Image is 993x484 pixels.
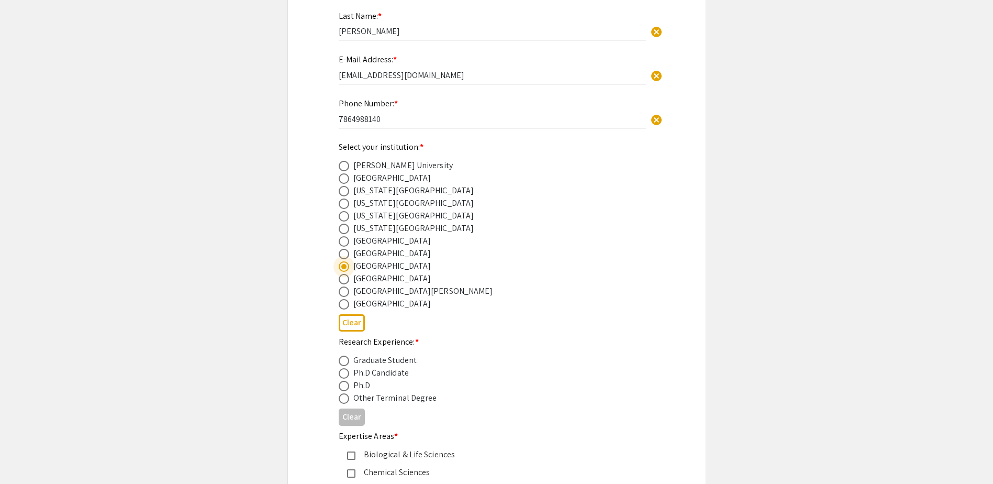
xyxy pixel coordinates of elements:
div: [PERSON_NAME] University [353,159,453,172]
input: Type Here [339,114,646,125]
input: Type Here [339,26,646,37]
div: [GEOGRAPHIC_DATA] [353,298,431,310]
div: Biological & Life Sciences [355,448,630,461]
button: Clear [339,409,365,426]
mat-label: E-Mail Address: [339,54,397,65]
div: [GEOGRAPHIC_DATA] [353,247,431,260]
div: [GEOGRAPHIC_DATA] [353,235,431,247]
mat-label: Phone Number: [339,98,398,109]
div: [GEOGRAPHIC_DATA] [353,172,431,184]
mat-label: Select your institution: [339,141,424,152]
span: cancel [650,70,663,82]
button: Clear [646,108,667,129]
mat-label: Research Experience: [339,336,419,347]
button: Clear [646,21,667,42]
mat-label: Last Name: [339,10,382,21]
button: Clear [339,314,365,332]
div: Other Terminal Degree [353,392,437,404]
button: Clear [646,65,667,86]
span: cancel [650,114,663,126]
div: [GEOGRAPHIC_DATA] [353,272,431,285]
div: [US_STATE][GEOGRAPHIC_DATA] [353,197,474,210]
div: [US_STATE][GEOGRAPHIC_DATA] [353,222,474,235]
iframe: Chat [8,437,44,476]
span: cancel [650,26,663,38]
mat-label: Expertise Areas [339,431,398,442]
div: Ph.D [353,379,370,392]
input: Type Here [339,70,646,81]
div: Graduate Student [353,354,417,367]
div: [GEOGRAPHIC_DATA][PERSON_NAME] [353,285,493,298]
div: [GEOGRAPHIC_DATA] [353,260,431,272]
div: Chemical Sciences [355,466,630,479]
div: Ph.D Candidate [353,367,409,379]
div: [US_STATE][GEOGRAPHIC_DATA] [353,210,474,222]
div: [US_STATE][GEOGRAPHIC_DATA] [353,184,474,197]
